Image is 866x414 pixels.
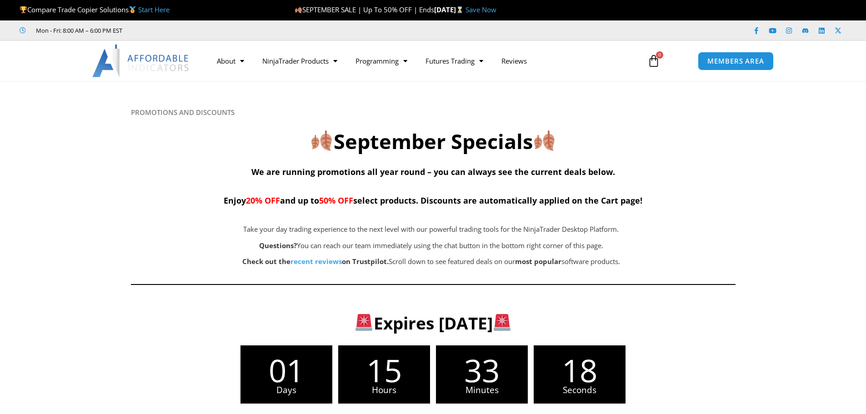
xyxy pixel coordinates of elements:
[253,50,346,71] a: NinjaTrader Products
[251,166,615,177] span: We are running promotions all year round – you can always see the current deals below.
[634,48,674,74] a: 0
[242,257,389,266] strong: Check out the on Trustpilot.
[295,6,302,13] img: 🍂
[492,50,536,71] a: Reviews
[311,130,332,151] img: 🍂
[515,257,561,266] b: most popular
[145,312,721,334] h3: Expires [DATE]
[259,241,297,250] strong: Questions?
[338,354,430,386] span: 15
[355,314,372,331] img: 🚨
[436,386,528,394] span: Minutes
[466,5,496,14] a: Save Now
[135,26,271,35] iframe: Customer reviews powered by Trustpilot
[698,52,774,70] a: MEMBERS AREA
[290,257,342,266] a: recent reviews
[20,5,170,14] span: Compare Trade Copier Solutions
[224,195,642,206] span: Enjoy and up to select products. Discounts are automatically applied on the Cart page!
[295,5,434,14] span: SEPTEMBER SALE | Up To 50% OFF | Ends
[494,314,511,331] img: 🚨
[534,386,626,394] span: Seconds
[34,25,122,36] span: Mon - Fri: 8:00 AM – 6:00 PM EST
[131,108,736,117] h6: PROMOTIONS AND DISCOUNTS
[338,386,430,394] span: Hours
[208,50,637,71] nav: Menu
[243,224,619,234] span: Take your day trading experience to the next level with our powerful trading tools for the NinjaT...
[240,386,332,394] span: Days
[416,50,492,71] a: Futures Trading
[208,50,253,71] a: About
[534,130,555,151] img: 🍂
[707,58,764,65] span: MEMBERS AREA
[436,354,528,386] span: 33
[131,128,736,155] h2: September Specials
[534,354,626,386] span: 18
[129,6,136,13] img: 🥇
[240,354,332,386] span: 01
[456,6,463,13] img: ⌛
[20,6,27,13] img: 🏆
[246,195,280,206] span: 20% OFF
[138,5,170,14] a: Start Here
[346,50,416,71] a: Programming
[176,239,686,252] p: You can reach our team immediately using the chat button in the bottom right corner of this page.
[434,5,466,14] strong: [DATE]
[92,45,190,77] img: LogoAI | Affordable Indicators – NinjaTrader
[176,255,686,268] p: Scroll down to see featured deals on our software products.
[319,195,353,206] span: 50% OFF
[656,51,663,59] span: 0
